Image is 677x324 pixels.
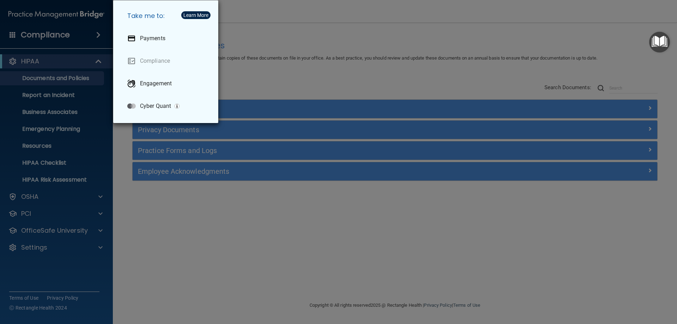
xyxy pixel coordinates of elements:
p: Cyber Quant [140,103,171,110]
a: Payments [122,29,213,48]
button: Learn More [181,11,211,19]
div: Learn More [183,13,208,18]
a: Engagement [122,74,213,93]
p: Engagement [140,80,172,87]
h5: Take me to: [122,6,213,26]
button: Open Resource Center [649,32,670,53]
a: Compliance [122,51,213,71]
iframe: Drift Widget Chat Controller [555,274,669,302]
a: Cyber Quant [122,96,213,116]
p: Payments [140,35,165,42]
